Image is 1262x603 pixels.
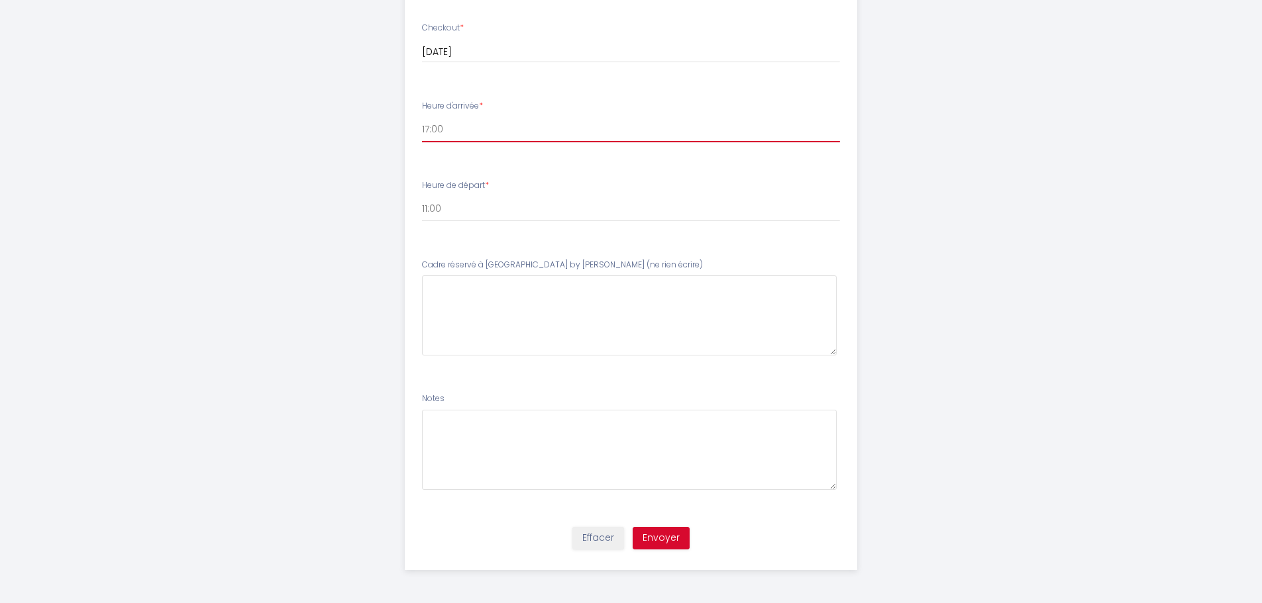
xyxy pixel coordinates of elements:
[422,393,445,405] label: Notes
[422,100,483,113] label: Heure d'arrivée
[633,527,690,549] button: Envoyer
[422,179,489,192] label: Heure de départ
[422,22,464,34] label: Checkout
[572,527,624,549] button: Effacer
[422,259,703,271] label: Cadre réservé à [GEOGRAPHIC_DATA] by [PERSON_NAME] (ne rien écrire)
